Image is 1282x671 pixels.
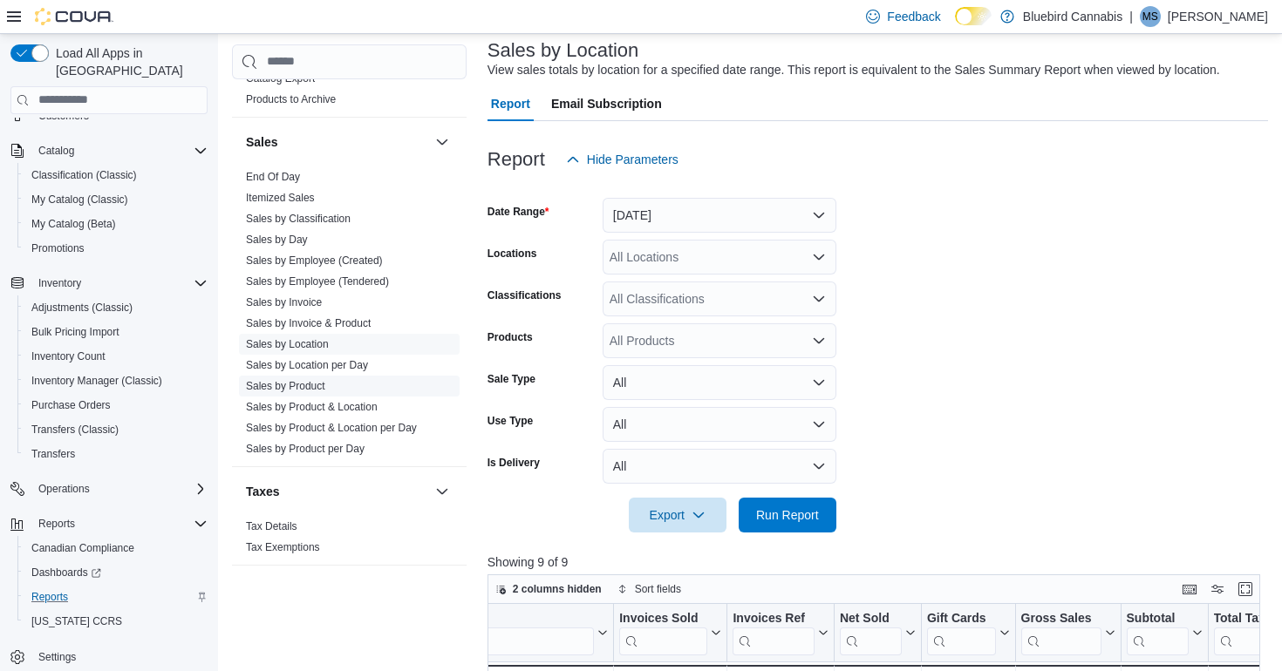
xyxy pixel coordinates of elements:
[491,86,530,121] span: Report
[927,610,1010,654] button: Gift Cards
[49,44,208,79] span: Load All Apps in [GEOGRAPHIC_DATA]
[246,132,428,150] button: Sales
[24,213,208,234] span: My Catalog (Beta)
[246,132,278,150] h3: Sales
[246,232,308,246] span: Sales by Day
[31,447,75,461] span: Transfers
[488,330,533,344] label: Products
[246,274,389,287] a: Sales by Employee (Tendered)
[31,398,111,412] span: Purchase Orders
[17,295,215,320] button: Adjustments (Classic)
[551,86,662,121] span: Email Subscription
[246,518,297,532] span: Tax Details
[246,92,336,105] a: Products to Archive
[3,512,215,536] button: Reports
[31,541,134,555] span: Canadian Compliance
[840,610,902,627] div: Net Sold
[38,482,90,496] span: Operations
[31,478,97,499] button: Operations
[24,586,208,607] span: Reports
[603,198,836,233] button: [DATE]
[887,8,940,25] span: Feedback
[246,539,320,553] span: Tax Exemptions
[610,579,688,600] button: Sort fields
[587,151,679,168] span: Hide Parameters
[24,538,208,559] span: Canadian Compliance
[17,187,215,212] button: My Catalog (Classic)
[24,297,208,318] span: Adjustments (Classic)
[246,336,329,350] span: Sales by Location
[31,273,88,294] button: Inventory
[31,241,85,255] span: Promotions
[24,538,141,559] a: Canadian Compliance
[31,168,137,182] span: Classification (Classic)
[246,399,378,413] span: Sales by Product & Location
[733,610,814,654] div: Invoices Ref
[246,295,322,308] span: Sales by Invoice
[927,610,996,627] div: Gift Cards
[603,365,836,400] button: All
[368,610,608,654] button: Location
[246,441,365,455] span: Sales by Product per Day
[629,498,726,532] button: Export
[38,517,75,531] span: Reports
[24,189,208,210] span: My Catalog (Classic)
[31,590,68,604] span: Reports
[24,213,123,234] a: My Catalog (Beta)
[246,400,378,412] a: Sales by Product & Location
[24,165,208,186] span: Classification (Classic)
[955,7,992,25] input: Dark Mode
[17,560,215,585] a: Dashboards
[38,650,76,664] span: Settings
[17,442,215,466] button: Transfers
[246,212,351,224] a: Sales by Classification
[1023,6,1122,27] p: Bluebird Cannabis
[246,482,428,499] button: Taxes
[603,449,836,484] button: All
[488,149,545,170] h3: Report
[1213,610,1275,654] div: Total Tax
[1020,610,1115,654] button: Gross Sales
[1142,6,1158,27] span: MS
[24,395,208,416] span: Purchase Orders
[840,610,916,654] button: Net Sold
[840,610,902,654] div: Net Sold
[31,273,208,294] span: Inventory
[31,513,82,534] button: Reports
[246,190,315,204] span: Itemized Sales
[17,393,215,417] button: Purchase Orders
[246,420,417,434] span: Sales by Product & Location per Day
[232,515,467,564] div: Taxes
[31,478,208,499] span: Operations
[24,419,208,440] span: Transfers (Classic)
[603,407,836,442] button: All
[17,369,215,393] button: Inventory Manager (Classic)
[3,139,215,163] button: Catalog
[927,610,996,654] div: Gift Card Sales
[24,238,92,259] a: Promotions
[246,170,300,182] a: End Of Day
[24,322,126,342] a: Bulk Pricing Import
[24,370,208,391] span: Inventory Manager (Classic)
[31,646,208,668] span: Settings
[24,562,108,583] a: Dashboards
[24,611,208,632] span: Washington CCRS
[368,610,594,654] div: Location
[488,579,609,600] button: 2 columns hidden
[24,370,169,391] a: Inventory Manager (Classic)
[17,320,215,344] button: Bulk Pricing Import
[17,163,215,187] button: Classification (Classic)
[232,166,467,465] div: Sales
[488,40,639,61] h3: Sales by Location
[488,288,562,302] label: Classifications
[17,212,215,236] button: My Catalog (Beta)
[1020,610,1101,627] div: Gross Sales
[1126,610,1188,654] div: Subtotal
[246,540,320,552] a: Tax Exemptions
[246,337,329,349] a: Sales by Location
[24,165,144,186] a: Classification (Classic)
[488,205,549,219] label: Date Range
[246,91,336,105] span: Products to Archive
[488,372,535,386] label: Sale Type
[246,191,315,203] a: Itemized Sales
